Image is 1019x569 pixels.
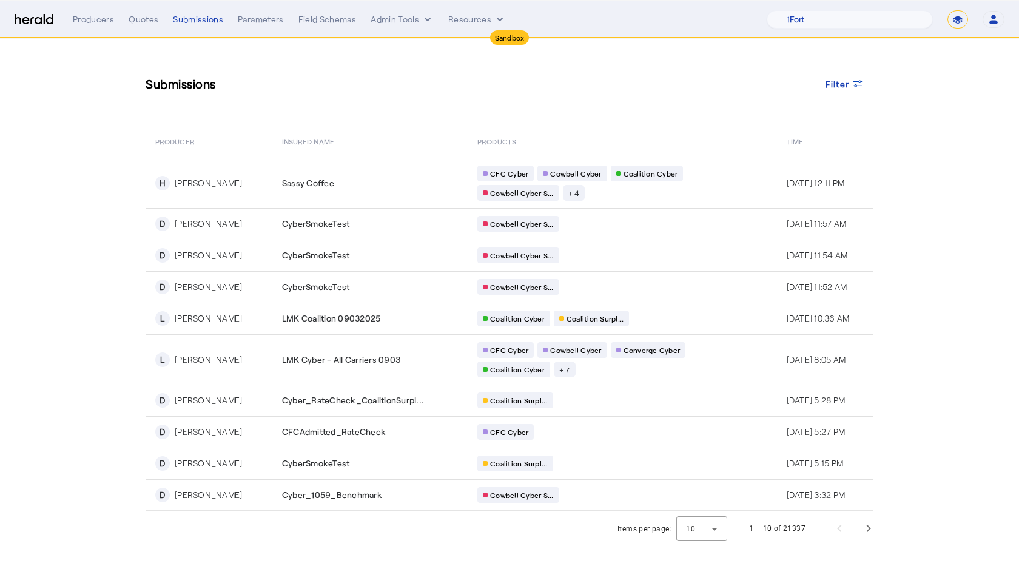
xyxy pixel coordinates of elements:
span: + 4 [568,188,580,198]
span: Coalition Cyber [490,365,545,374]
span: CFCAdmitted_RateCheck [282,426,386,438]
span: Coalition Surpl... [490,396,548,405]
span: Cowbell Cyber S... [490,251,554,260]
div: [PERSON_NAME] [175,426,242,438]
div: D [155,488,170,502]
div: D [155,393,170,408]
span: LMK Coalition 09032025 [282,312,381,325]
div: Parameters [238,13,284,25]
button: internal dropdown menu [371,13,434,25]
div: D [155,280,170,294]
div: [PERSON_NAME] [175,394,242,406]
span: [DATE] 12:11 PM [787,178,845,188]
span: CFC Cyber [490,427,528,437]
img: Herald Logo [15,14,53,25]
span: Cowbell Cyber S... [490,490,554,500]
table: Table view of all submissions by your platform [146,124,873,511]
span: Cowbell Cyber [550,345,601,355]
span: Filter [826,78,850,90]
div: Items per page: [617,523,671,535]
span: CFC Cyber [490,345,528,355]
span: Coalition Surpl... [490,459,548,468]
span: Coalition Surpl... [567,314,624,323]
button: Next page [854,514,883,543]
span: Converge Cyber [624,345,681,355]
span: CyberSmokeTest [282,457,350,470]
span: [DATE] 10:36 AM [787,313,850,323]
span: Cyber_1059_Benchmark [282,489,382,501]
div: [PERSON_NAME] [175,281,242,293]
span: CyberSmokeTest [282,218,350,230]
span: [DATE] 5:15 PM [787,458,844,468]
span: Time [787,135,803,147]
span: Cowbell Cyber S... [490,188,554,198]
div: Submissions [173,13,223,25]
span: [DATE] 8:05 AM [787,354,846,365]
div: [PERSON_NAME] [175,489,242,501]
div: Sandbox [490,30,530,45]
div: D [155,456,170,471]
div: [PERSON_NAME] [175,249,242,261]
div: [PERSON_NAME] [175,218,242,230]
div: D [155,217,170,231]
span: PRODUCER [155,135,195,147]
span: CyberSmokeTest [282,249,350,261]
div: [PERSON_NAME] [175,312,242,325]
span: Insured Name [282,135,334,147]
span: [DATE] 11:54 AM [787,250,848,260]
span: Cowbell Cyber S... [490,219,554,229]
span: PRODUCTS [477,135,516,147]
span: CFC Cyber [490,169,528,178]
div: Producers [73,13,114,25]
span: [DATE] 5:27 PM [787,426,846,437]
div: D [155,425,170,439]
span: CyberSmokeTest [282,281,350,293]
span: [DATE] 11:57 AM [787,218,847,229]
span: Cowbell Cyber [550,169,601,178]
div: 1 – 10 of 21337 [749,522,805,534]
div: [PERSON_NAME] [175,457,242,470]
span: Coalition Cyber [490,314,545,323]
h3: Submissions [146,75,216,92]
span: LMK Cyber - All Carriers 0903 [282,354,400,366]
div: L [155,352,170,367]
span: [DATE] 3:32 PM [787,490,846,500]
span: + 7 [559,365,570,374]
div: L [155,311,170,326]
span: Coalition Cyber [624,169,678,178]
div: D [155,248,170,263]
div: [PERSON_NAME] [175,354,242,366]
span: [DATE] 11:52 AM [787,281,847,292]
div: H [155,176,170,190]
span: Cowbell Cyber S... [490,282,554,292]
div: Quotes [129,13,158,25]
span: Cyber_RateCheck_CoalitionSurpl... [282,394,424,406]
button: Filter [816,73,874,95]
div: [PERSON_NAME] [175,177,242,189]
span: Sassy Coffee [282,177,334,189]
div: Field Schemas [298,13,357,25]
button: Resources dropdown menu [448,13,506,25]
span: [DATE] 5:28 PM [787,395,846,405]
